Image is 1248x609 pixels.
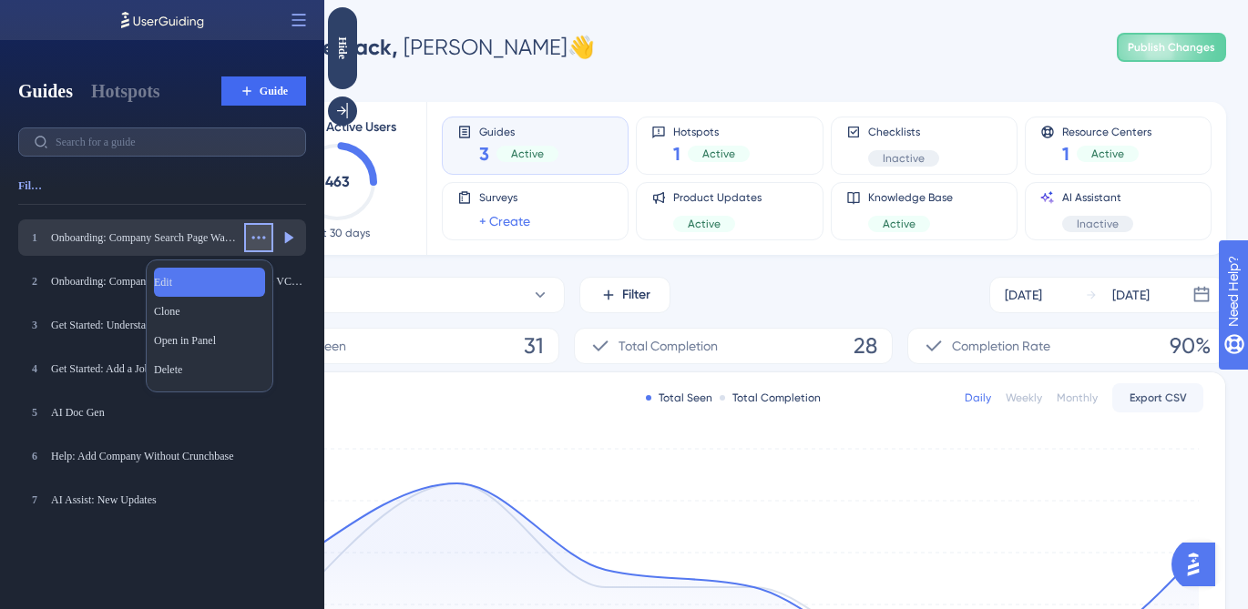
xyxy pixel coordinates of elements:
[43,5,114,26] span: Need Help?
[154,297,265,326] button: Clone
[26,272,44,290] div: 2
[1005,284,1042,306] div: [DATE]
[154,362,182,377] span: Delete
[479,210,530,232] a: + Create
[1170,331,1211,360] span: 90%
[154,355,265,384] button: Delete
[1062,190,1133,205] span: AI Assistant
[673,125,750,137] span: Hotspots
[325,173,350,190] text: 463
[26,491,44,509] div: 7
[26,360,44,378] div: 4
[622,284,650,306] span: Filter
[221,76,306,106] button: Guide
[1062,125,1151,137] span: Resource Centers
[154,304,180,319] span: Clone
[51,274,302,289] div: Onboarding: Company Search Page Walkthrough - VC Backed
[511,147,544,161] span: Active
[154,275,172,289] span: Edit
[18,178,44,193] span: Filter
[51,230,237,245] div: Onboarding: Company Search Page Walkthrough - PE Backed
[305,226,370,240] span: Last 30 days
[965,391,991,405] div: Daily
[688,217,721,231] span: Active
[702,147,735,161] span: Active
[1112,284,1150,306] div: [DATE]
[1062,141,1069,167] span: 1
[51,492,302,507] div: AI Assist: New Updates
[883,151,925,166] span: Inactive
[26,316,44,334] div: 3
[278,117,396,138] span: Monthly Active Users
[479,125,558,137] span: Guides
[91,78,160,104] button: Hotspots
[22,9,231,38] span: Allow users to interact with your page elements while the guides are active.
[1077,217,1119,231] span: Inactive
[1006,391,1042,405] div: Weekly
[479,141,489,167] span: 3
[1057,391,1098,405] div: Monthly
[579,277,670,313] button: Filter
[51,361,302,376] div: Get Started: Add a Job in Sutro
[952,335,1050,357] span: Completion Rate
[619,335,718,357] span: Total Completion
[1128,40,1215,55] span: Publish Changes
[56,136,291,148] input: Search for a guide
[240,33,595,62] div: [PERSON_NAME] 👋
[673,190,762,205] span: Product Updates
[260,84,288,98] span: Guide
[154,268,265,297] button: Edit
[240,277,565,313] button: All Guides
[18,171,44,200] button: Filter
[673,141,680,167] span: 1
[479,190,530,205] span: Surveys
[1091,147,1124,161] span: Active
[51,449,302,463] div: Help: Add Company Without Crunchbase
[1117,33,1226,62] button: Publish Changes
[1130,391,1187,405] span: Export CSV
[646,391,712,405] div: Total Seen
[154,333,216,348] span: Open in Panel
[720,391,821,405] div: Total Completion
[883,217,916,231] span: Active
[1112,383,1203,412] button: Export CSV
[18,78,73,104] button: Guides
[154,326,265,355] button: Open in Panel
[26,447,44,465] div: 6
[1171,537,1226,592] iframe: UserGuiding AI Assistant Launcher
[868,190,953,205] span: Knowledge Base
[26,228,44,247] div: 1
[524,331,544,360] span: 31
[26,403,44,421] div: 5
[868,125,939,139] span: Checklists
[854,331,877,360] span: 28
[51,405,302,420] div: AI Doc Gen
[51,318,302,332] div: Get Started: Understanding Sutro 🤝🏼 Salesforce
